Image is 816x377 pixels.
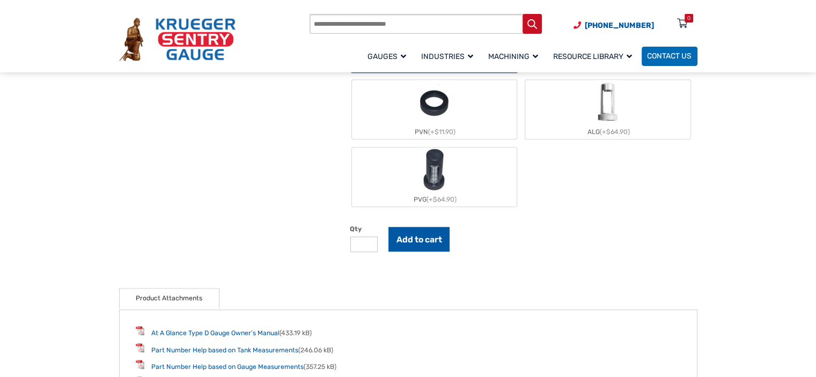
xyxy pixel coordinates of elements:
span: Machining [488,52,538,61]
span: (+$64.90) [427,196,457,203]
span: (+$11.90) [428,128,455,136]
a: Gauges [362,45,416,67]
li: (357.25 kB) [136,360,680,372]
div: PVN [352,125,517,139]
img: Krueger Sentry Gauge [119,18,236,61]
span: Contact Us [647,52,692,61]
a: Industries [416,45,483,67]
a: Phone Number (920) 434-8860 [574,20,654,31]
div: PVG [352,193,517,206]
span: Industries [421,52,473,61]
a: Machining [483,45,548,67]
a: At A Glance Type D Gauge Owner’s Manual [151,329,280,337]
span: Resource Library [553,52,632,61]
a: Part Number Help based on Tank Measurements [151,346,298,354]
span: (+$64.90) [600,128,630,136]
button: Add to cart [388,227,450,252]
span: [PHONE_NUMBER] [585,21,654,30]
a: Part Number Help based on Gauge Measurements [151,363,304,371]
li: (433.19 kB) [136,326,680,338]
a: Contact Us [642,47,697,66]
div: 0 [687,14,690,23]
input: Product quantity [350,236,378,252]
label: PVN [352,80,517,139]
div: ALG [525,125,690,139]
li: (246.06 kB) [136,343,680,356]
a: Resource Library [548,45,642,67]
label: ALG [525,80,690,139]
span: Gauges [367,52,406,61]
a: Product Attachments [136,289,202,308]
label: PVG [352,147,517,206]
